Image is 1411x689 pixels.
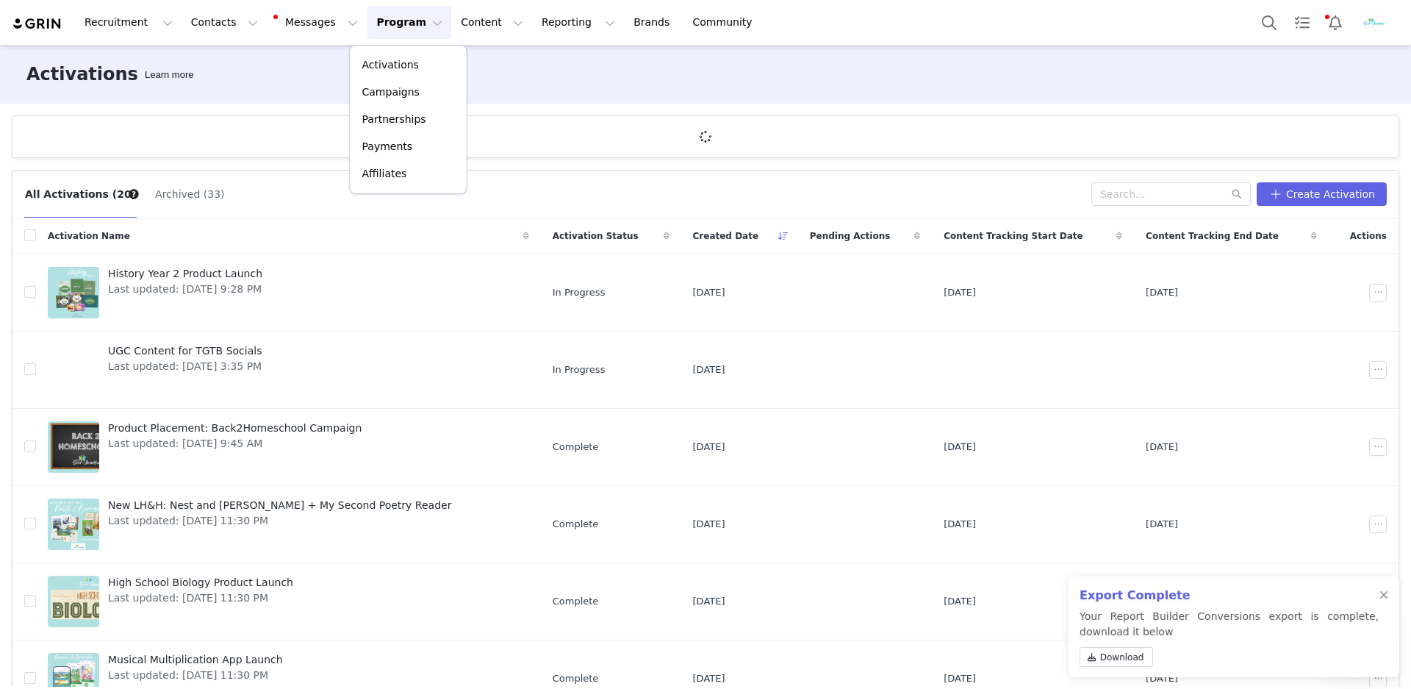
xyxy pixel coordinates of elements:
[1146,440,1178,454] span: [DATE]
[362,57,419,73] p: Activations
[553,229,639,243] span: Activation Status
[108,498,451,513] span: New LH&H: Nest and [PERSON_NAME] + My Second Poetry Reader
[944,671,976,686] span: [DATE]
[108,282,262,297] span: Last updated: [DATE] 9:28 PM
[693,517,725,532] span: [DATE]
[108,266,262,282] span: History Year 2 Product Launch
[26,61,138,88] h3: Activations
[268,6,367,39] button: Messages
[553,671,599,686] span: Complete
[693,594,725,609] span: [DATE]
[12,17,63,31] img: grin logo
[108,359,262,374] span: Last updated: [DATE] 3:35 PM
[362,166,407,182] p: Affiliates
[108,421,362,436] span: Product Placement: Back2Homeschool Campaign
[1080,587,1379,604] h2: Export Complete
[533,6,624,39] button: Reporting
[693,285,725,300] span: [DATE]
[108,513,451,529] span: Last updated: [DATE] 11:30 PM
[944,229,1083,243] span: Content Tracking Start Date
[1253,6,1285,39] button: Search
[362,112,426,127] p: Partnerships
[1146,229,1279,243] span: Content Tracking End Date
[1080,647,1153,667] a: Download
[1361,11,1385,35] img: 41aa60e9-7f1c-456d-b516-5ced496c02a2.jpg
[1232,189,1242,199] i: icon: search
[108,343,262,359] span: UGC Content for TGTB Socials
[48,340,529,399] a: UGC Content for TGTB SocialsLast updated: [DATE] 3:35 PM
[553,363,606,377] span: In Progress
[76,6,182,39] button: Recruitment
[367,6,451,39] button: Program
[1080,609,1379,673] p: Your Report Builder Conversions export is complete, download it below
[1257,182,1387,206] button: Create Activation
[108,575,293,590] span: High School Biology Product Launch
[48,418,529,476] a: Product Placement: Back2Homeschool CampaignLast updated: [DATE] 9:45 AM
[108,652,283,668] span: Musical Multiplication App Launch
[693,671,725,686] span: [DATE]
[1091,182,1251,206] input: Search...
[693,363,725,377] span: [DATE]
[684,6,768,39] a: Community
[48,263,529,322] a: History Year 2 Product LaunchLast updated: [DATE] 9:28 PM
[944,285,976,300] span: [DATE]
[810,229,891,243] span: Pending Actions
[944,440,976,454] span: [DATE]
[142,68,196,82] div: Tooltip anchor
[362,85,420,100] p: Campaigns
[1146,671,1178,686] span: [DATE]
[553,517,599,532] span: Complete
[154,182,225,206] button: Archived (33)
[24,182,137,206] button: All Activations (20)
[553,594,599,609] span: Complete
[127,188,140,201] div: Tooltip anchor
[108,590,293,606] span: Last updated: [DATE] 11:30 PM
[1100,651,1144,664] span: Download
[1146,517,1178,532] span: [DATE]
[1286,6,1318,39] a: Tasks
[944,517,976,532] span: [DATE]
[944,594,976,609] span: [DATE]
[362,139,413,154] p: Payments
[693,229,759,243] span: Created Date
[1319,6,1351,39] button: Notifications
[1146,285,1178,300] span: [DATE]
[553,285,606,300] span: In Progress
[108,668,283,683] span: Last updated: [DATE] 11:30 PM
[452,6,532,39] button: Content
[48,572,529,631] a: High School Biology Product LaunchLast updated: [DATE] 11:30 PM
[108,436,362,451] span: Last updated: [DATE] 9:45 AM
[182,6,267,39] button: Contacts
[625,6,683,39] a: Brands
[693,440,725,454] span: [DATE]
[48,495,529,554] a: New LH&H: Nest and [PERSON_NAME] + My Second Poetry ReaderLast updated: [DATE] 11:30 PM
[48,229,130,243] span: Activation Name
[553,440,599,454] span: Complete
[1329,221,1399,251] div: Actions
[1352,11,1399,35] button: Profile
